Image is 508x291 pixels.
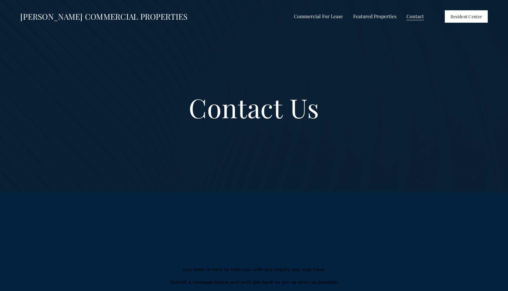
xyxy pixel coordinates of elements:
span: Commercial For Lease [294,12,343,20]
a: folder dropdown [353,12,396,21]
a: folder dropdown [294,12,343,21]
a: Contact [406,12,424,21]
span: Featured Properties [353,12,396,20]
a: Resident Center [445,10,488,23]
p: Submit a message below and we’ll get back to you as soon as possible. [79,278,429,286]
p: Our team is here to help you with any inquiry you may have. [79,266,429,273]
h2: How can we help you? [79,236,429,256]
h1: Contact Us [79,94,429,121]
a: [PERSON_NAME] COMMERCIAL PROPERTIES [20,11,187,22]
